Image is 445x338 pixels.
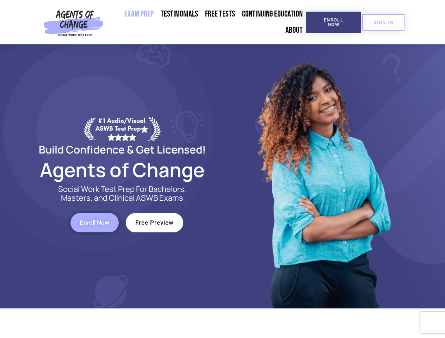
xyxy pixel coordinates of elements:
nav: Menu [106,6,306,38]
a: Free Preview [126,213,183,232]
img: Website Image 1 (1) [253,44,394,308]
span: Free Preview [135,220,174,226]
h2: Build Confidence & Get Licensed! [22,144,223,155]
a: Continuing Education [239,6,306,22]
a: Free Tests [202,6,239,22]
p: Social Work Test Prep For Bachelors, Masters, and Clinical ASWB Exams [50,185,194,202]
h2: Agents of Change [22,162,223,178]
a: About [282,22,306,38]
span: Enroll Now [80,220,109,226]
a: SIGN IN [362,14,404,31]
div: #1 Audio/Visual ASWB Test Prep [95,117,148,140]
a: Enroll Now [306,12,361,33]
a: Testimonials [157,6,202,22]
span: SIGN IN [373,20,393,25]
a: Enroll Now [70,213,119,232]
a: Exam Prep [121,6,157,22]
span: Enroll Now [317,18,350,27]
